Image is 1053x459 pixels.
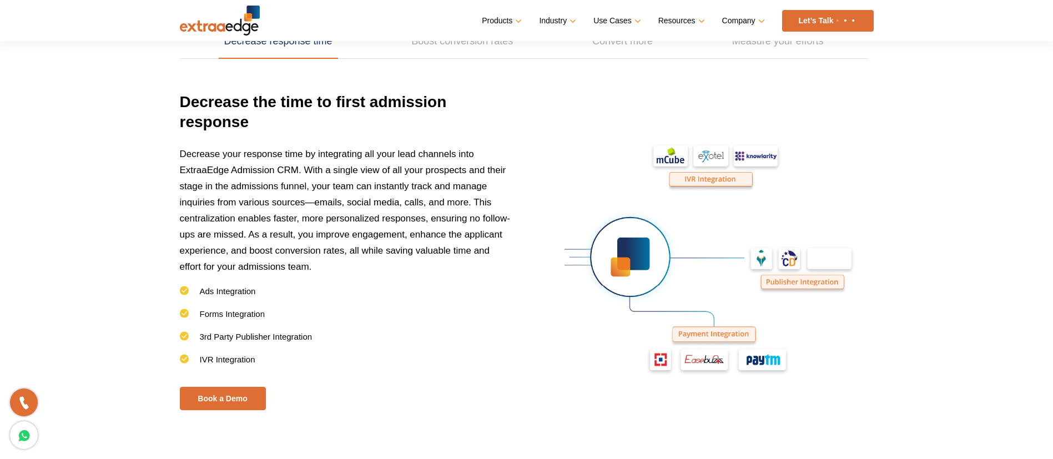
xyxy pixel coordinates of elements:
[180,309,513,331] li: Forms Integration
[180,387,266,410] a: Book a Demo
[539,13,574,29] a: Industry
[180,354,513,377] li: IVR Integration
[180,286,513,309] li: Ads Integration
[727,24,829,59] a: Measure your efforts
[180,149,510,272] span: Decrease your response time by integrating all your lead channels into ExtraaEdge Admission CRM. ...
[593,13,638,29] a: Use Cases
[219,24,338,59] a: Decrease response time
[782,10,874,32] a: Let’s Talk
[658,13,703,29] a: Resources
[406,24,518,59] a: Boost conversion rates
[722,13,763,29] a: Company
[587,24,658,59] a: Convert more
[482,13,520,29] a: Products
[180,92,513,146] h3: Decrease the time to first admission response
[180,331,513,354] li: 3rd Party Publisher Integration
